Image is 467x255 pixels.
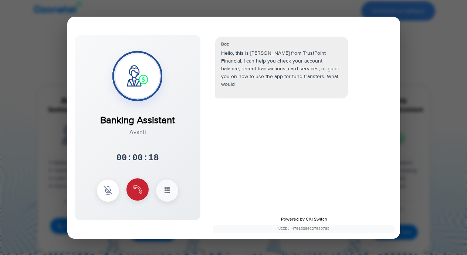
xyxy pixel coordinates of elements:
div: UCID: 47015300227029785 [213,225,395,233]
img: mute Icon [104,186,112,195]
div: Bot: [221,41,342,48]
div: Avanti [100,127,175,136]
img: end Icon [133,185,142,194]
p: Hello, this is [PERSON_NAME] from TrustPoint Financial. I can help you check your account balance... [221,49,342,88]
div: Powered by CXI Switch [208,211,400,239]
div: 00:00:18 [116,151,159,164]
div: Banking Assistant [100,105,175,127]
